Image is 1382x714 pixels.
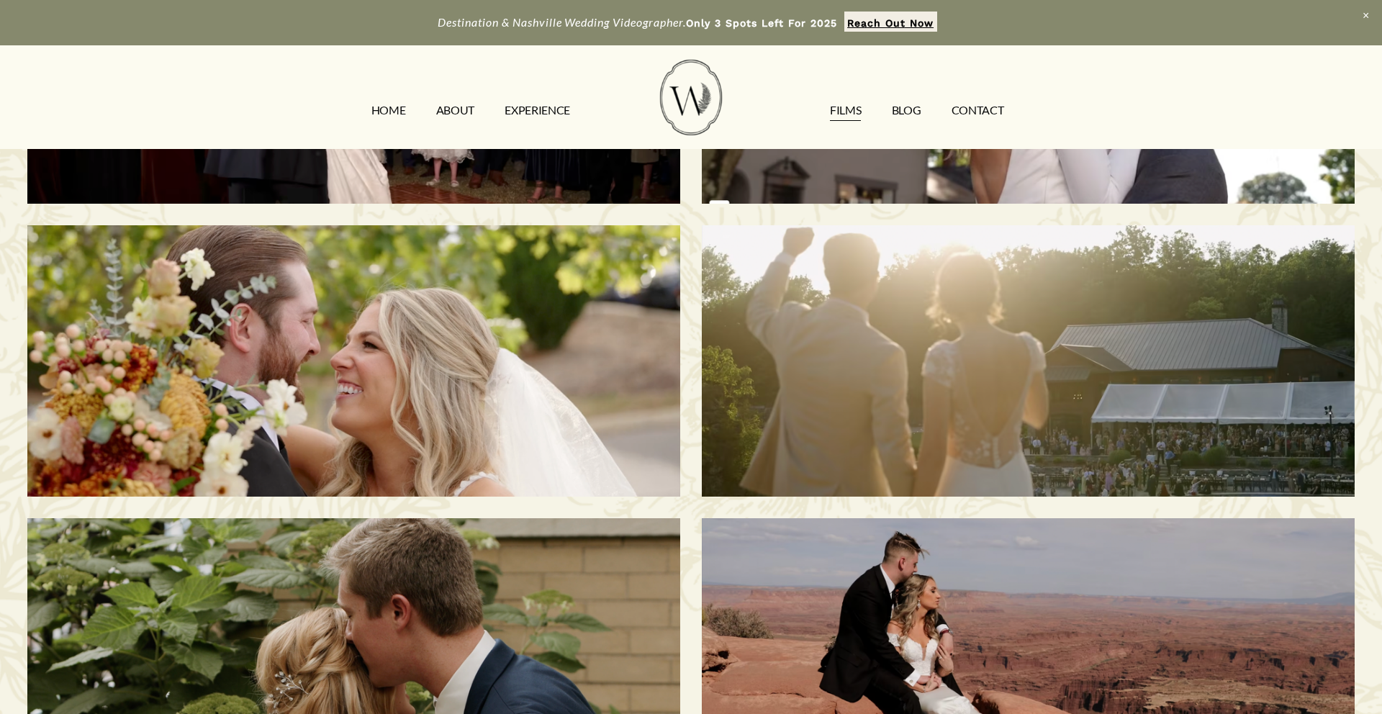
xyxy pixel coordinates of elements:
a: Dean & Sani | Franklin, TN [702,225,1355,497]
a: EXPERIENCE [505,99,570,122]
a: Reach Out Now [844,12,937,32]
strong: Reach Out Now [847,17,934,29]
a: FILMS [830,99,861,122]
a: HOME [371,99,406,122]
a: ABOUT [436,99,474,122]
a: Melissa & Taylor | Nashville, TN [27,225,680,497]
img: Wild Fern Weddings [660,60,722,135]
a: CONTACT [952,99,1004,122]
a: Blog [892,99,921,122]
